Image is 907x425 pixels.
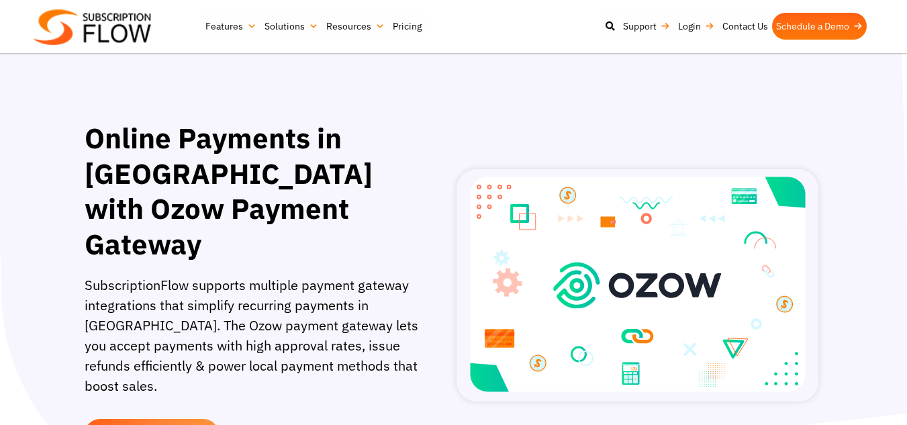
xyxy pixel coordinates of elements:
a: Support [619,13,674,40]
a: Contact Us [718,13,772,40]
h1: Online Payments in [GEOGRAPHIC_DATA] with Ozow Payment Gateway [85,121,419,262]
a: Features [201,13,260,40]
p: SubscriptionFlow supports multiple payment gateway integrations that simplify recurring payments ... [85,275,419,410]
img: SubscriptionFlow-and-Ozow [457,169,818,402]
a: Solutions [260,13,322,40]
a: Pricing [389,13,426,40]
a: Login [674,13,718,40]
a: Schedule a Demo [772,13,867,40]
img: Subscriptionflow [34,9,151,45]
a: Resources [322,13,389,40]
